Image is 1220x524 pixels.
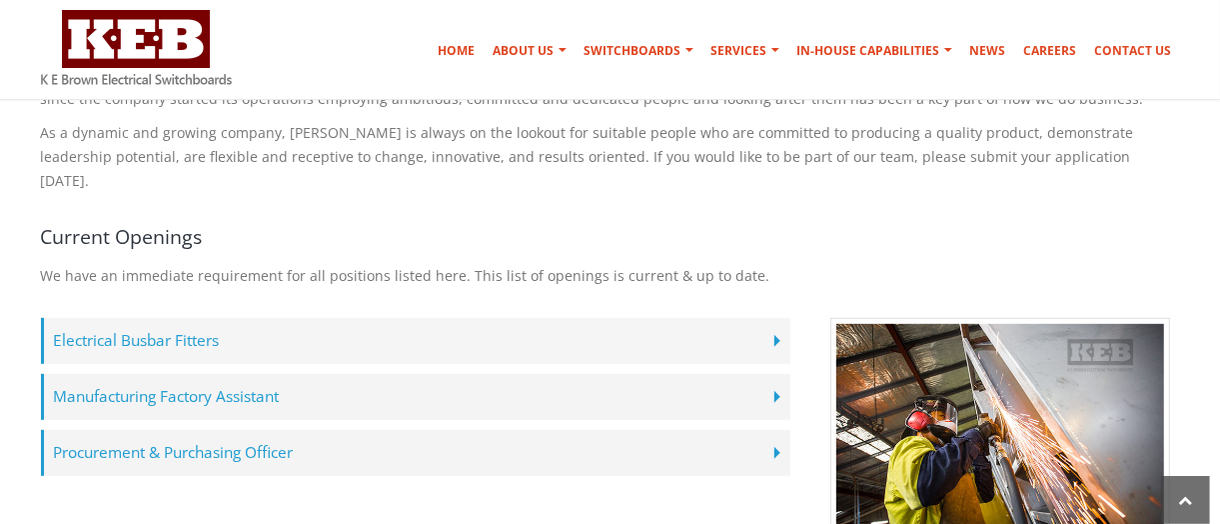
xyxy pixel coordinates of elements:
a: In-house Capabilities [789,31,960,71]
a: News [962,31,1014,71]
a: Careers [1016,31,1085,71]
label: Manufacturing Factory Assistant [41,374,790,420]
h4: Current Openings [41,223,1180,250]
p: As a dynamic and growing company, [PERSON_NAME] is always on the lookout for suitable people who ... [41,121,1180,193]
a: Switchboards [577,31,701,71]
a: Services [703,31,787,71]
img: K E Brown Electrical Switchboards [41,10,232,85]
a: About Us [486,31,575,71]
a: Home [431,31,484,71]
p: We have an immediate requirement for all positions listed here. This list of openings is current ... [41,264,1180,288]
label: Electrical Busbar Fitters [41,318,790,364]
a: Contact Us [1087,31,1180,71]
label: Procurement & Purchasing Officer [41,430,790,476]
